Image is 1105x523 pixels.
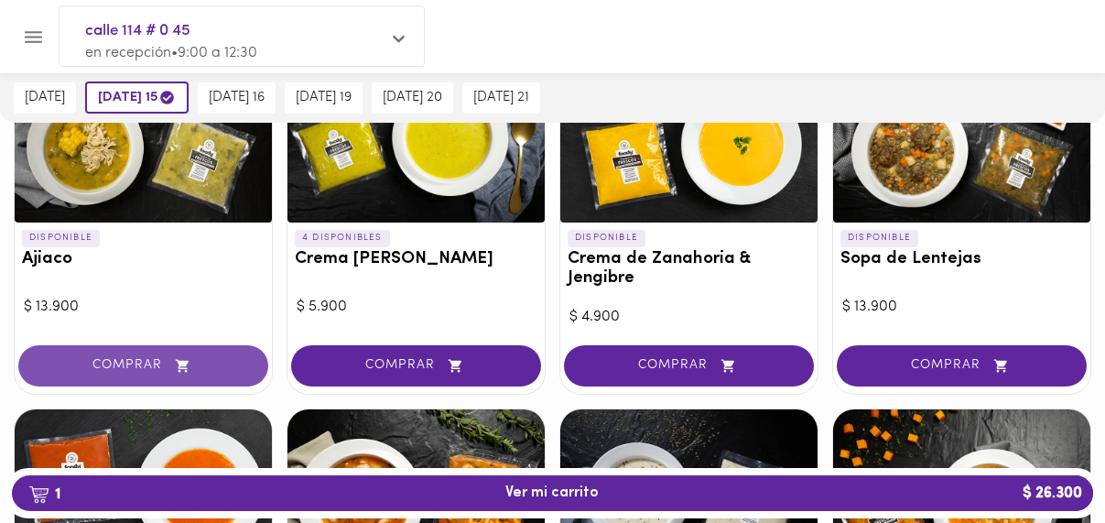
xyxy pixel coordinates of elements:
[14,82,76,114] button: [DATE]
[840,230,918,246] p: DISPONIBLE
[296,90,352,106] span: [DATE] 19
[291,345,541,387] button: COMPRAR
[587,358,791,374] span: COMPRAR
[462,82,540,114] button: [DATE] 21
[833,49,1090,223] div: Sopa de Lentejas
[295,250,537,269] h3: Crema [PERSON_NAME]
[564,345,814,387] button: COMPRAR
[297,297,536,318] div: $ 5.900
[840,250,1083,269] h3: Sopa de Lentejas
[85,82,189,114] button: [DATE] 15
[568,230,645,246] p: DISPONIBLE
[12,475,1093,511] button: 1Ver mi carrito$ 26.300
[837,345,1087,387] button: COMPRAR
[372,82,453,114] button: [DATE] 20
[85,19,380,43] span: calle 114 # 0 45
[473,90,529,106] span: [DATE] 21
[41,358,245,374] span: COMPRAR
[198,82,276,114] button: [DATE] 16
[560,49,818,223] div: Crema de Zanahoria & Jengibre
[285,82,363,114] button: [DATE] 19
[287,49,545,223] div: Crema del Huerto
[22,230,100,246] p: DISPONIBLE
[25,90,65,106] span: [DATE]
[24,297,263,318] div: $ 13.900
[22,250,265,269] h3: Ajiaco
[506,485,600,502] span: Ver mi carrito
[842,297,1081,318] div: $ 13.900
[85,46,257,60] span: en recepción • 9:00 a 12:30
[999,417,1087,505] iframe: Messagebird Livechat Widget
[11,15,56,60] button: Menu
[568,250,810,289] h3: Crema de Zanahoria & Jengibre
[569,307,808,328] div: $ 4.900
[18,345,268,387] button: COMPRAR
[295,230,390,246] p: 4 DISPONIBLES
[15,49,272,223] div: Ajiaco
[860,358,1064,374] span: COMPRAR
[17,482,71,506] b: 1
[28,485,49,504] img: cart.png
[314,358,518,374] span: COMPRAR
[209,90,265,106] span: [DATE] 16
[383,90,442,106] span: [DATE] 20
[98,89,176,106] span: [DATE] 15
